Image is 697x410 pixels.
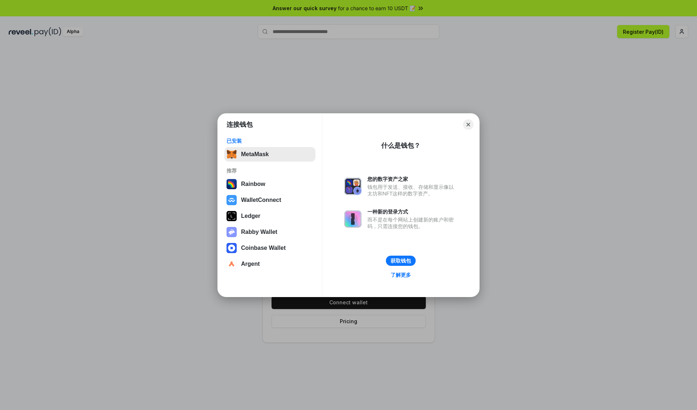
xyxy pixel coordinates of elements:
[227,243,237,253] img: svg+xml,%3Csvg%20width%3D%2228%22%20height%3D%2228%22%20viewBox%3D%220%200%2028%2028%22%20fill%3D...
[227,149,237,159] img: svg+xml,%3Csvg%20fill%3D%22none%22%20height%3D%2233%22%20viewBox%3D%220%200%2035%2033%22%20width%...
[227,211,237,221] img: svg+xml,%3Csvg%20xmlns%3D%22http%3A%2F%2Fwww.w3.org%2F2000%2Fsvg%22%20width%3D%2228%22%20height%3...
[463,119,473,130] button: Close
[344,178,362,195] img: svg+xml,%3Csvg%20xmlns%3D%22http%3A%2F%2Fwww.w3.org%2F2000%2Fsvg%22%20fill%3D%22none%22%20viewBox...
[367,208,457,215] div: 一种新的登录方式
[241,245,286,251] div: Coinbase Wallet
[367,184,457,197] div: 钱包用于发送、接收、存储和显示像以太坊和NFT这样的数字资产。
[227,167,313,174] div: 推荐
[367,176,457,182] div: 您的数字资产之家
[224,257,315,271] button: Argent
[227,195,237,205] img: svg+xml,%3Csvg%20width%3D%2228%22%20height%3D%2228%22%20viewBox%3D%220%200%2028%2028%22%20fill%3D...
[241,213,260,219] div: Ledger
[227,227,237,237] img: svg+xml,%3Csvg%20xmlns%3D%22http%3A%2F%2Fwww.w3.org%2F2000%2Fsvg%22%20fill%3D%22none%22%20viewBox...
[224,225,315,239] button: Rabby Wallet
[227,120,253,129] h1: 连接钱包
[241,261,260,267] div: Argent
[344,210,362,228] img: svg+xml,%3Csvg%20xmlns%3D%22http%3A%2F%2Fwww.w3.org%2F2000%2Fsvg%22%20fill%3D%22none%22%20viewBox...
[367,216,457,230] div: 而不是在每个网站上创建新的账户和密码，只需连接您的钱包。
[241,229,277,235] div: Rabby Wallet
[241,197,281,203] div: WalletConnect
[224,177,315,191] button: Rainbow
[224,147,315,162] button: MetaMask
[241,181,265,187] div: Rainbow
[391,257,411,264] div: 获取钱包
[381,141,420,150] div: 什么是钱包？
[224,241,315,255] button: Coinbase Wallet
[386,270,415,280] a: 了解更多
[391,272,411,278] div: 了解更多
[224,193,315,207] button: WalletConnect
[227,259,237,269] img: svg+xml,%3Csvg%20width%3D%2228%22%20height%3D%2228%22%20viewBox%3D%220%200%2028%2028%22%20fill%3D...
[386,256,416,266] button: 获取钱包
[224,209,315,223] button: Ledger
[241,151,269,158] div: MetaMask
[227,138,313,144] div: 已安装
[227,179,237,189] img: svg+xml,%3Csvg%20width%3D%22120%22%20height%3D%22120%22%20viewBox%3D%220%200%20120%20120%22%20fil...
